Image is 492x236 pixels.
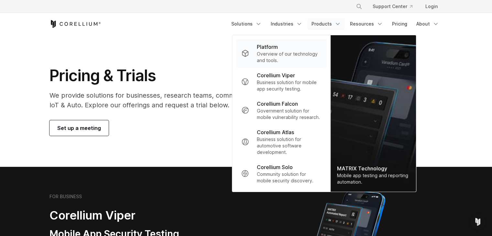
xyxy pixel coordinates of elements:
p: Corellium Falcon [257,100,298,108]
a: Platform Overview of our technology and tools. [236,39,326,68]
a: Resources [346,18,387,30]
a: Login [420,1,443,12]
img: Matrix_WebNav_1x [331,35,416,192]
a: MATRIX Technology Mobile app testing and reporting automation. [331,35,416,192]
div: Navigation Menu [227,18,443,30]
a: About [412,18,443,30]
span: Set up a meeting [57,124,101,132]
a: Corellium Home [49,20,101,28]
p: Business solution for automotive software development. [257,136,321,156]
a: Corellium Solo Community solution for mobile security discovery. [236,159,326,188]
p: We provide solutions for businesses, research teams, community individuals, and IoT & Auto. Explo... [49,91,307,110]
p: Community solution for mobile security discovery. [257,171,321,184]
div: Mobile app testing and reporting automation. [337,172,410,185]
div: MATRIX Technology [337,165,410,172]
a: Set up a meeting [49,120,109,136]
button: Search [353,1,365,12]
a: Support Center [367,1,418,12]
p: Platform [257,43,278,51]
a: Pricing [388,18,411,30]
p: Government solution for mobile vulnerability research. [257,108,321,121]
div: Open Intercom Messenger [470,214,486,230]
h2: Corellium Viper [49,208,215,223]
a: Industries [267,18,306,30]
p: Overview of our technology and tools. [257,51,321,64]
h1: Pricing & Trials [49,66,307,85]
p: Corellium Viper [257,71,295,79]
p: Corellium Atlas [257,128,294,136]
p: Corellium Solo [257,163,293,171]
h6: FOR BUSINESS [49,194,82,199]
div: Navigation Menu [348,1,443,12]
a: Solutions [227,18,266,30]
a: Corellium Falcon Government solution for mobile vulnerability research. [236,96,326,124]
a: Corellium Viper Business solution for mobile app security testing. [236,68,326,96]
p: Business solution for mobile app security testing. [257,79,321,92]
a: Products [308,18,345,30]
a: Corellium Atlas Business solution for automotive software development. [236,124,326,159]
